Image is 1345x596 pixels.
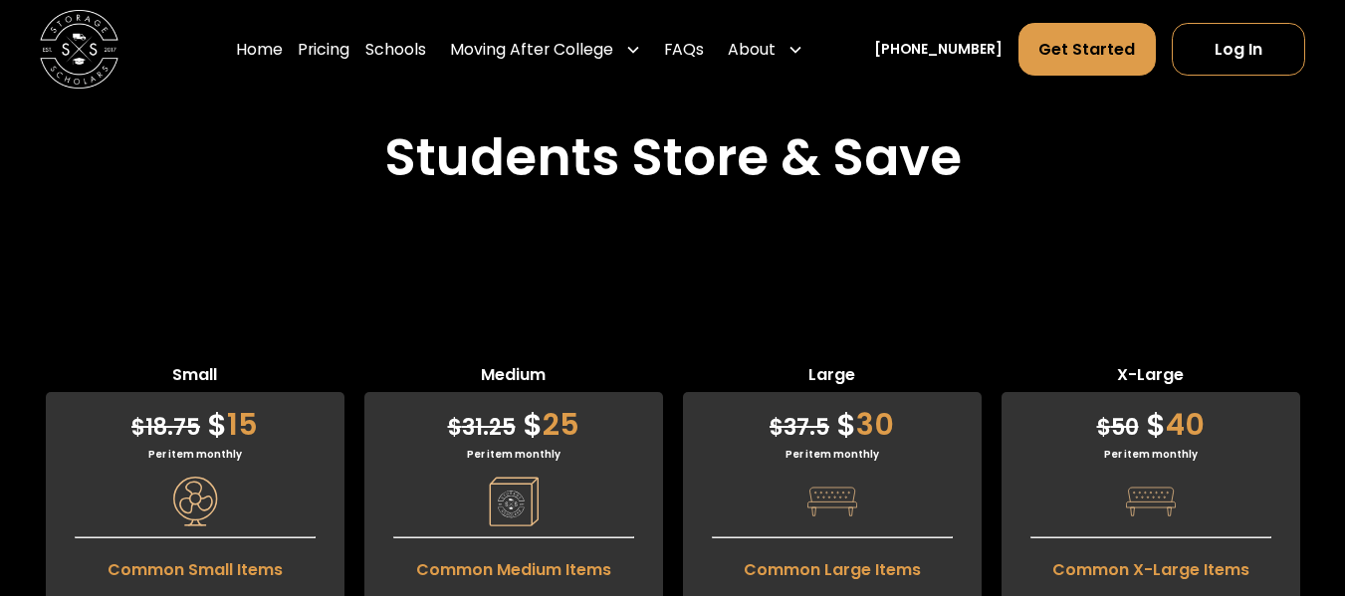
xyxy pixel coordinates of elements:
[683,392,982,447] div: 30
[770,412,784,443] span: $
[46,392,344,447] div: 15
[207,403,227,446] span: $
[664,22,704,77] a: FAQs
[384,127,962,189] h2: Students Store & Save
[1097,412,1139,443] span: 50
[364,447,663,462] div: Per item monthly
[523,403,543,446] span: $
[46,548,344,582] span: Common Small Items
[364,392,663,447] div: 25
[1146,403,1166,446] span: $
[131,412,200,443] span: 18.75
[683,447,982,462] div: Per item monthly
[1002,447,1300,462] div: Per item monthly
[131,412,145,443] span: $
[1172,23,1305,76] a: Log In
[683,548,982,582] span: Common Large Items
[489,477,539,526] img: Pricing Category Icon
[448,412,516,443] span: 31.25
[170,477,220,526] img: Pricing Category Icon
[1126,477,1176,526] img: Pricing Category Icon
[1002,548,1300,582] span: Common X-Large Items
[364,363,663,392] span: Medium
[450,38,613,62] div: Moving After College
[442,22,648,77] div: Moving After College
[40,10,118,89] img: Storage Scholars main logo
[683,363,982,392] span: Large
[1002,392,1300,447] div: 40
[720,22,810,77] div: About
[770,412,829,443] span: 37.5
[298,22,349,77] a: Pricing
[364,548,663,582] span: Common Medium Items
[836,403,856,446] span: $
[365,22,426,77] a: Schools
[728,38,776,62] div: About
[448,412,462,443] span: $
[46,447,344,462] div: Per item monthly
[1002,363,1300,392] span: X-Large
[1018,23,1157,76] a: Get Started
[807,477,857,526] img: Pricing Category Icon
[1097,412,1111,443] span: $
[46,363,344,392] span: Small
[874,39,1003,60] a: [PHONE_NUMBER]
[236,22,283,77] a: Home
